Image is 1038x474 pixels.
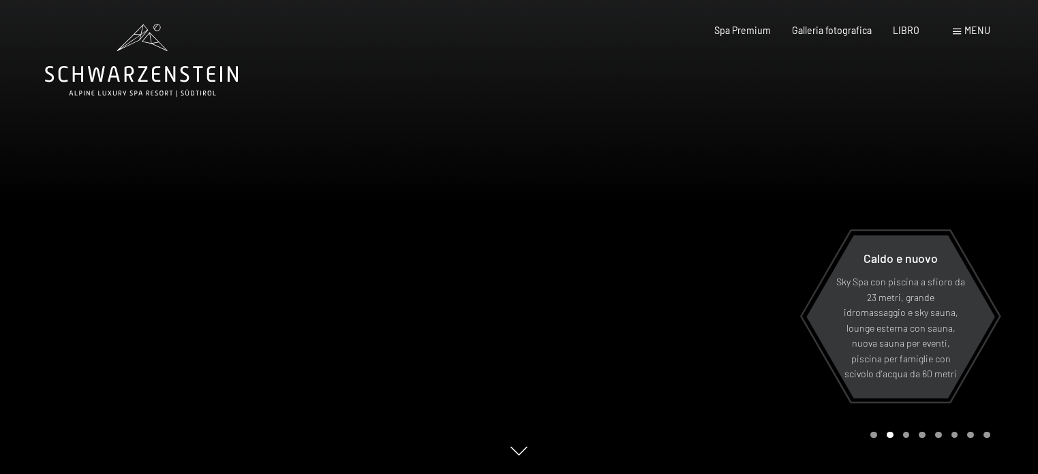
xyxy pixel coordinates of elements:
div: Carousel Page 1 [870,432,877,439]
a: Caldo e nuovo Sky Spa con piscina a sfioro da 23 metri, grande idromassaggio e sky sauna, lounge ... [806,234,996,399]
div: Carousel Page 2 (Current Slide) [887,432,894,439]
font: menu [964,25,990,36]
div: Pagina 3 della giostra [903,432,910,439]
a: Spa Premium [714,25,771,36]
a: Galleria fotografica [792,25,872,36]
div: Pagina 5 della giostra [935,432,942,439]
a: LIBRO [893,25,919,36]
div: Carosello Pagina 7 [967,432,974,439]
div: Paginazione carosello [866,432,990,439]
div: Pagina 6 della giostra [951,432,958,439]
font: Sky Spa con piscina a sfioro da 23 metri, grande idromassaggio e sky sauna, lounge esterna con sa... [836,276,965,379]
div: Pagina 8 della giostra [983,432,990,439]
font: Caldo e nuovo [864,251,938,266]
div: Pagina 4 del carosello [919,432,926,439]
